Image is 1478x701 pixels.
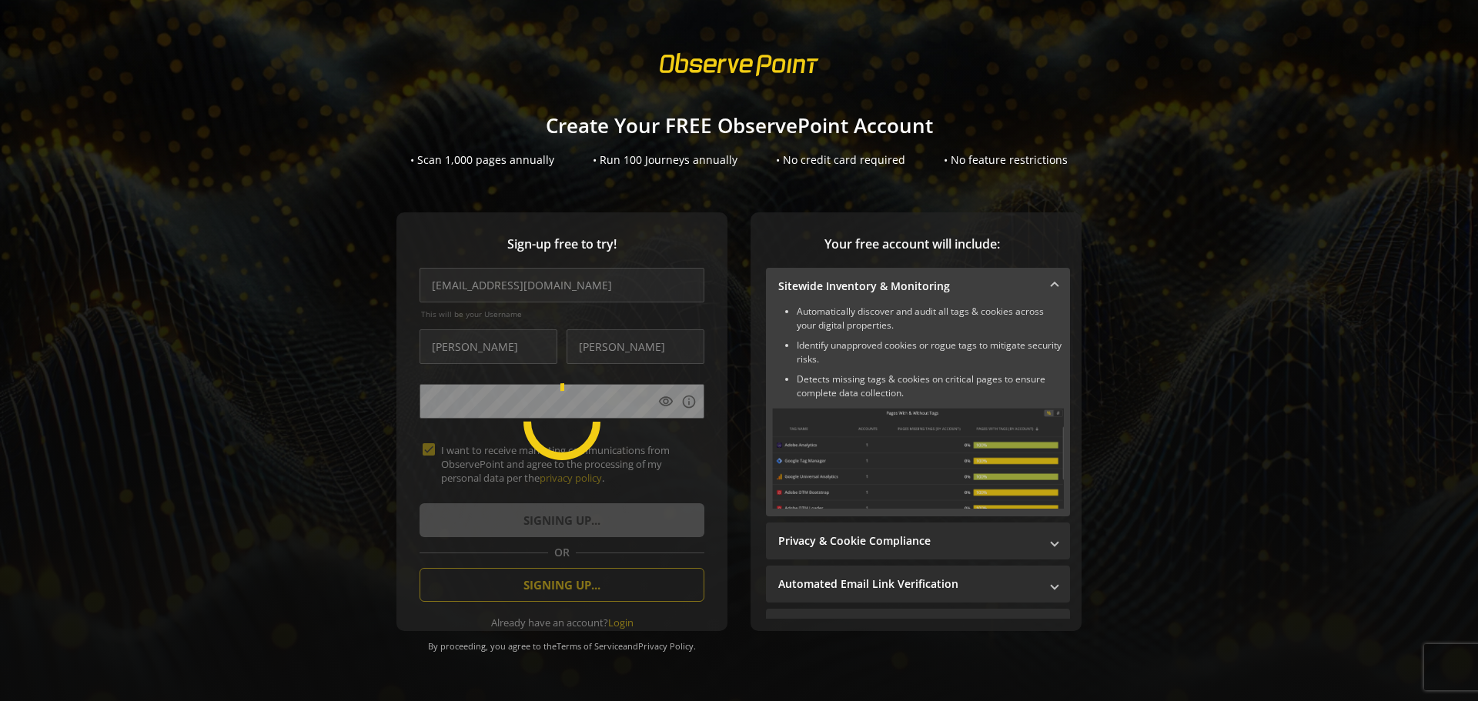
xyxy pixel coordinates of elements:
li: Automatically discover and audit all tags & cookies across your digital properties. [797,305,1064,332]
div: • No credit card required [776,152,905,168]
mat-expansion-panel-header: Sitewide Inventory & Monitoring [766,268,1070,305]
mat-expansion-panel-header: Privacy & Cookie Compliance [766,522,1070,559]
div: By proceeding, you agree to the and . [420,630,704,652]
div: • Run 100 Journeys annually [593,152,737,168]
mat-panel-title: Sitewide Inventory & Monitoring [778,279,1039,294]
img: Sitewide Inventory & Monitoring [772,408,1064,509]
span: Sign-up free to try! [420,235,704,253]
div: Sitewide Inventory & Monitoring [766,305,1070,516]
span: Your free account will include: [766,235,1058,253]
li: Detects missing tags & cookies on critical pages to ensure complete data collection. [797,372,1064,400]
div: • Scan 1,000 pages annually [410,152,554,168]
mat-expansion-panel-header: Automated Email Link Verification [766,566,1070,603]
li: Identify unapproved cookies or rogue tags to mitigate security risks. [797,339,1064,366]
mat-expansion-panel-header: Performance Monitoring with Web Vitals [766,609,1070,646]
a: Terms of Service [557,640,623,652]
mat-panel-title: Privacy & Cookie Compliance [778,533,1039,549]
mat-panel-title: Automated Email Link Verification [778,576,1039,592]
div: • No feature restrictions [944,152,1068,168]
a: Privacy Policy [638,640,694,652]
